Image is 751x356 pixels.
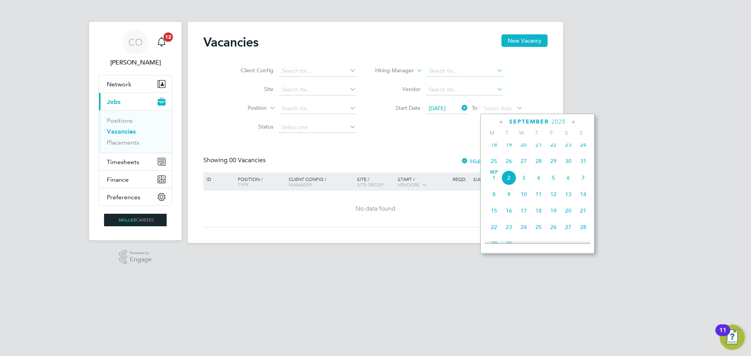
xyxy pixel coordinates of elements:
div: Jobs [99,110,172,153]
span: 28 [531,154,546,168]
span: 30 [501,236,516,251]
a: Go to home page [99,214,172,226]
input: Select one [279,122,356,133]
span: 31 [576,154,591,168]
span: 19 [546,203,561,218]
span: Select date [484,105,512,112]
span: 18 [531,203,546,218]
label: Position [222,104,267,112]
span: 2025 [552,118,566,125]
span: 6 [561,170,576,185]
span: 15 [487,203,501,218]
a: Positions [107,117,133,124]
span: 20 [561,203,576,218]
button: Timesheets [99,153,172,170]
div: 11 [719,330,726,340]
span: 22 [487,220,501,234]
label: Client Config [228,67,273,74]
span: To [469,103,480,113]
span: 25 [487,154,501,168]
div: Reqd [451,172,471,186]
a: Placements [107,139,139,146]
div: ID [205,172,232,186]
span: Vendors [398,181,420,188]
input: Search for... [426,84,503,95]
a: 12 [154,30,169,55]
span: Ciara O'Connell [99,58,172,67]
span: September [509,118,549,125]
span: 21 [576,203,591,218]
span: 28 [576,220,591,234]
label: Hide Closed Vacancies [461,157,530,165]
label: Hiring Manager [369,67,414,75]
span: 23 [561,137,576,152]
span: 12 [546,187,561,202]
label: Vendor [375,86,420,93]
span: Timesheets [107,158,139,166]
span: T [499,129,514,136]
span: 00 Vacancies [229,156,266,164]
span: 24 [576,137,591,152]
span: Manager [289,181,312,188]
span: 13 [561,187,576,202]
span: Site Group [357,181,384,188]
span: 29 [487,236,501,251]
span: W [514,129,529,136]
span: 16 [501,203,516,218]
button: Jobs [99,93,172,110]
span: 30 [561,154,576,168]
span: 23 [501,220,516,234]
span: 25 [531,220,546,234]
span: Type [238,181,249,188]
input: Search for... [279,103,356,114]
input: Search for... [279,66,356,77]
a: Vacancies [107,128,136,135]
span: 3 [516,170,531,185]
div: Showing [203,156,267,165]
div: Sub [471,172,492,186]
span: 26 [546,220,561,234]
span: [DATE] [429,105,446,112]
button: Open Resource Center, 11 new notifications [720,325,745,350]
span: Powered by [130,250,152,256]
span: 9 [501,187,516,202]
span: S [559,129,574,136]
button: Network [99,75,172,93]
button: New Vacancy [501,34,548,47]
label: Status [228,123,273,130]
div: No data found [205,205,546,213]
span: 4 [531,170,546,185]
img: skilledcareers-logo-retina.png [104,214,167,226]
span: Preferences [107,193,140,201]
span: Jobs [107,98,120,106]
span: 19 [501,137,516,152]
span: S [574,129,589,136]
span: 24 [516,220,531,234]
div: Position / [232,172,287,191]
span: 18 [487,137,501,152]
div: Client Config / [287,172,355,191]
input: Search for... [279,84,356,95]
span: 17 [516,203,531,218]
button: Finance [99,171,172,188]
span: CO [128,37,143,47]
span: 2 [501,170,516,185]
span: 27 [561,220,576,234]
h2: Vacancies [203,34,259,50]
span: 11 [531,187,546,202]
span: Engage [130,256,152,263]
span: 21 [531,137,546,152]
span: Finance [107,176,129,183]
a: Powered byEngage [119,250,152,265]
span: 14 [576,187,591,202]
input: Search for... [426,66,503,77]
span: 26 [501,154,516,168]
a: CO[PERSON_NAME] [99,30,172,67]
label: Start Date [375,104,420,111]
span: T [529,129,544,136]
span: 5 [546,170,561,185]
div: Site / [355,172,396,191]
span: 7 [576,170,591,185]
span: Network [107,81,131,88]
span: Sep [487,170,501,174]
